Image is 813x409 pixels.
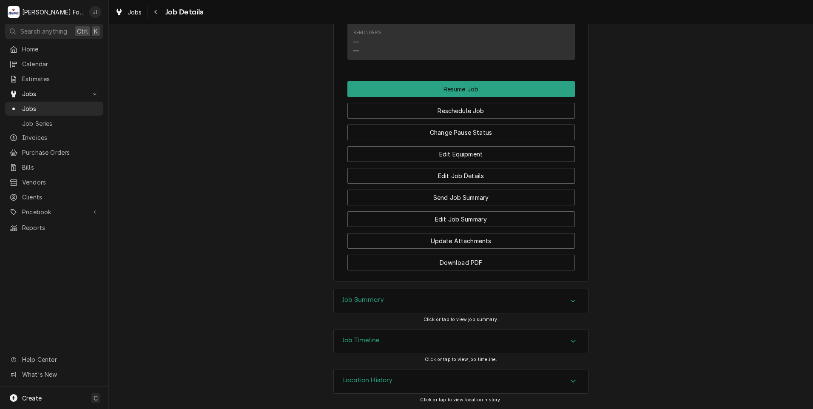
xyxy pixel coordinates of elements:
[424,317,498,322] span: Click or tap to view job summary.
[347,97,575,119] div: Button Group Row
[22,370,98,379] span: What's New
[22,133,99,142] span: Invoices
[353,29,381,55] div: Reminders
[5,116,103,131] a: Job Series
[5,160,103,174] a: Bills
[353,37,359,46] div: —
[347,184,575,205] div: Button Group Row
[334,289,588,313] button: Accordion Details Expand Trigger
[342,376,393,384] h3: Location History
[22,163,99,172] span: Bills
[425,357,497,362] span: Click or tap to view job timeline.
[347,205,575,227] div: Button Group Row
[22,148,99,157] span: Purchase Orders
[77,27,88,36] span: Ctrl
[5,131,103,145] a: Invoices
[347,190,575,205] button: Send Job Summary
[347,168,575,184] button: Edit Job Details
[22,74,99,83] span: Estimates
[5,72,103,86] a: Estimates
[347,227,575,249] div: Button Group Row
[5,352,103,366] a: Go to Help Center
[347,119,575,140] div: Button Group Row
[128,8,142,17] span: Jobs
[334,369,588,393] button: Accordion Details Expand Trigger
[347,81,575,97] div: Button Group Row
[5,87,103,101] a: Go to Jobs
[420,397,501,403] span: Click or tap to view location history.
[5,102,103,116] a: Jobs
[347,211,575,227] button: Edit Job Summary
[20,27,67,36] span: Search anything
[347,255,575,270] button: Download PDF
[163,6,204,18] span: Job Details
[5,175,103,189] a: Vendors
[347,2,575,60] div: Contact
[347,103,575,119] button: Reschedule Job
[5,205,103,219] a: Go to Pricebook
[334,289,588,313] div: Accordion Header
[347,146,575,162] button: Edit Equipment
[94,394,98,403] span: C
[22,395,42,402] span: Create
[342,296,384,304] h3: Job Summary
[89,6,101,18] div: J(
[22,104,99,113] span: Jobs
[5,42,103,56] a: Home
[22,207,86,216] span: Pricebook
[22,193,99,202] span: Clients
[149,5,163,19] button: Navigate back
[5,145,103,159] a: Purchase Orders
[5,24,103,39] button: Search anythingCtrlK
[111,5,145,19] a: Jobs
[22,355,98,364] span: Help Center
[334,329,588,353] div: Accordion Header
[333,369,588,394] div: Location History
[347,81,575,97] button: Resume Job
[353,46,359,55] div: —
[347,249,575,270] div: Button Group Row
[22,89,86,98] span: Jobs
[347,2,575,64] div: Client Contact List
[353,29,381,36] div: Reminders
[5,221,103,235] a: Reports
[89,6,101,18] div: Jeff Debigare (109)'s Avatar
[334,369,588,393] div: Accordion Header
[22,45,99,54] span: Home
[347,233,575,249] button: Update Attachments
[347,162,575,184] div: Button Group Row
[94,27,98,36] span: K
[22,119,99,128] span: Job Series
[333,289,588,313] div: Job Summary
[347,125,575,140] button: Change Pause Status
[22,223,99,232] span: Reports
[333,329,588,354] div: Job Timeline
[8,6,20,18] div: Marshall Food Equipment Service's Avatar
[5,57,103,71] a: Calendar
[347,81,575,270] div: Button Group
[5,367,103,381] a: Go to What's New
[22,178,99,187] span: Vendors
[22,8,85,17] div: [PERSON_NAME] Food Equipment Service
[347,140,575,162] div: Button Group Row
[22,60,99,68] span: Calendar
[334,329,588,353] button: Accordion Details Expand Trigger
[342,336,380,344] h3: Job Timeline
[5,190,103,204] a: Clients
[8,6,20,18] div: M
